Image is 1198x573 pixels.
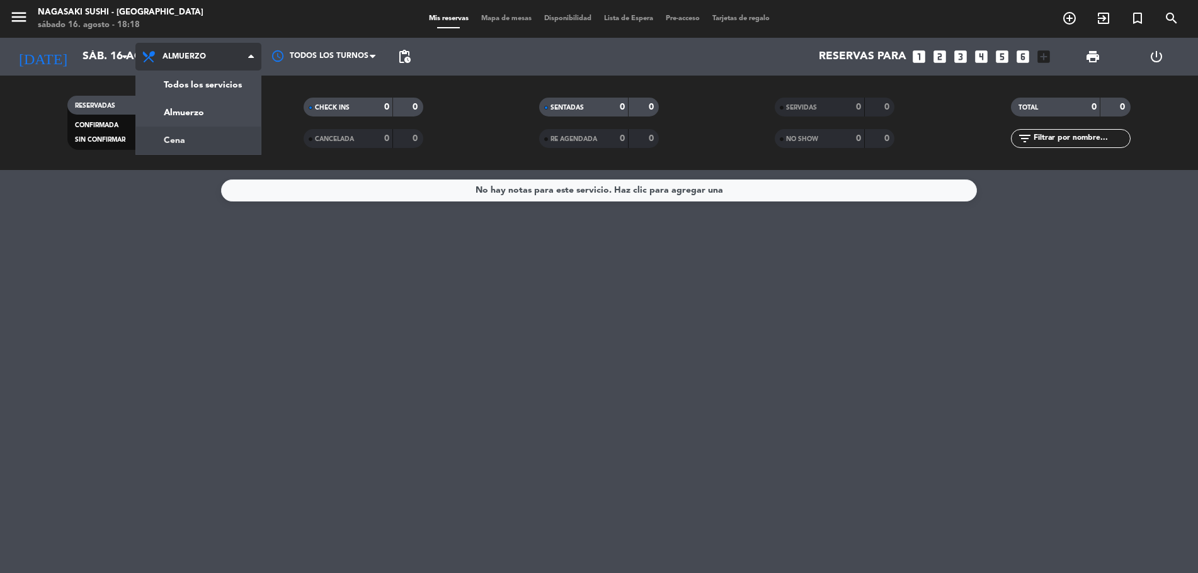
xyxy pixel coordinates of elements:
div: LOG OUT [1125,38,1189,76]
i: [DATE] [9,43,76,71]
strong: 0 [384,134,389,143]
span: Mis reservas [423,15,475,22]
span: print [1085,49,1100,64]
span: CONFIRMADA [75,122,118,128]
a: Cena [136,127,261,154]
span: Tarjetas de regalo [706,15,776,22]
strong: 0 [620,134,625,143]
div: No hay notas para este servicio. Haz clic para agregar una [476,183,723,198]
i: search [1164,11,1179,26]
span: SERVIDAS [786,105,817,111]
i: exit_to_app [1096,11,1111,26]
i: looks_two [932,48,948,65]
span: SIN CONFIRMAR [75,137,125,143]
input: Filtrar por nombre... [1032,132,1130,145]
a: Todos los servicios [136,71,261,99]
span: Pre-acceso [659,15,706,22]
i: looks_5 [994,48,1010,65]
i: menu [9,8,28,26]
span: TOTAL [1018,105,1038,111]
span: Lista de Espera [598,15,659,22]
span: SENTADAS [551,105,584,111]
span: CHECK INS [315,105,350,111]
span: NO SHOW [786,136,818,142]
strong: 0 [1120,103,1127,111]
i: looks_one [911,48,927,65]
strong: 0 [856,103,861,111]
i: add_box [1035,48,1052,65]
a: Almuerzo [136,99,261,127]
span: Reservas para [819,50,906,63]
div: Nagasaki Sushi - [GEOGRAPHIC_DATA] [38,6,203,19]
i: turned_in_not [1130,11,1145,26]
i: power_settings_new [1149,49,1164,64]
span: Mapa de mesas [475,15,538,22]
span: CANCELADA [315,136,354,142]
i: add_circle_outline [1062,11,1077,26]
i: looks_6 [1015,48,1031,65]
strong: 0 [384,103,389,111]
strong: 0 [413,134,420,143]
i: looks_4 [973,48,990,65]
strong: 0 [620,103,625,111]
div: sábado 16. agosto - 18:18 [38,19,203,31]
span: RESERVADAS [75,103,115,109]
strong: 0 [1092,103,1097,111]
span: pending_actions [397,49,412,64]
strong: 0 [884,103,892,111]
strong: 0 [649,103,656,111]
strong: 0 [649,134,656,143]
strong: 0 [884,134,892,143]
i: arrow_drop_down [117,49,132,64]
strong: 0 [413,103,420,111]
span: Almuerzo [163,52,206,61]
button: menu [9,8,28,31]
span: Disponibilidad [538,15,598,22]
span: RE AGENDADA [551,136,597,142]
i: looks_3 [952,48,969,65]
strong: 0 [856,134,861,143]
i: filter_list [1017,131,1032,146]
